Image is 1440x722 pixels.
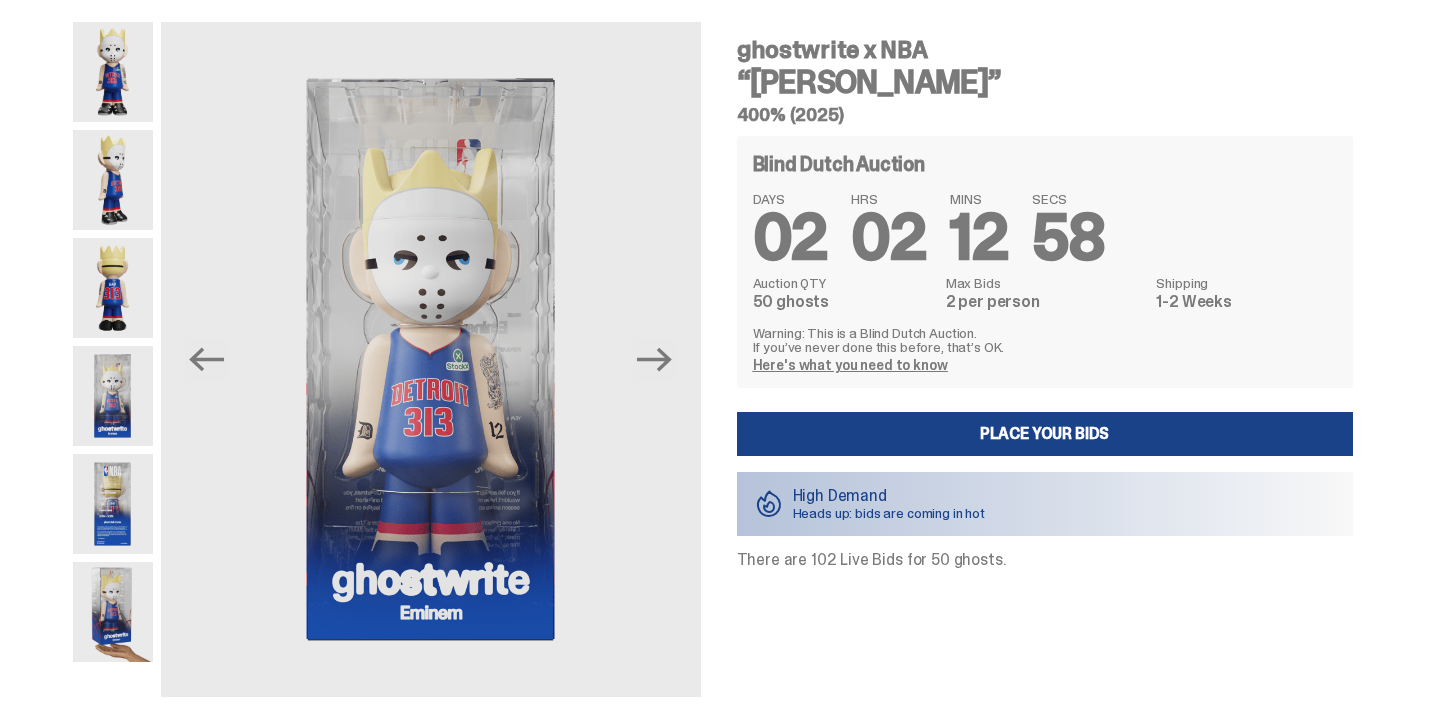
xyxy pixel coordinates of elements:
[753,276,934,290] dt: Auction QTY
[1156,276,1336,290] dt: Shipping
[851,196,926,279] span: 02
[946,294,1145,310] dd: 2 per person
[753,356,948,374] a: Here's what you need to know
[1032,192,1105,206] span: SECS
[753,192,828,206] span: DAYS
[161,22,701,697] img: Eminem_NBA_400_12.png
[73,454,153,554] img: Eminem_NBA_400_13.png
[753,326,1337,354] p: Warning: This is a Blind Dutch Auction. If you’ve never done this before, that’s OK.
[73,130,153,230] img: Copy%20of%20Eminem_NBA_400_3.png
[73,562,153,662] img: eminem%20scale.png
[793,506,986,520] p: Heads up: bids are coming in hot
[737,38,1353,62] h4: ghostwrite x NBA
[753,154,925,174] h4: Blind Dutch Auction
[737,552,1353,568] p: There are 102 Live Bids for 50 ghosts.
[737,412,1353,456] a: Place your Bids
[73,238,153,338] img: Copy%20of%20Eminem_NBA_400_6.png
[633,338,677,382] button: Next
[946,276,1145,290] dt: Max Bids
[950,192,1008,206] span: MINS
[737,66,1353,98] h3: “[PERSON_NAME]”
[851,192,926,206] span: HRS
[753,196,828,279] span: 02
[73,22,153,122] img: Copy%20of%20Eminem_NBA_400_1.png
[950,196,1008,279] span: 12
[1032,196,1105,279] span: 58
[73,346,153,446] img: Eminem_NBA_400_12.png
[793,488,986,504] p: High Demand
[185,338,229,382] button: Previous
[737,106,1353,124] h5: 400% (2025)
[1156,294,1336,310] dd: 1-2 Weeks
[753,294,934,310] dd: 50 ghosts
